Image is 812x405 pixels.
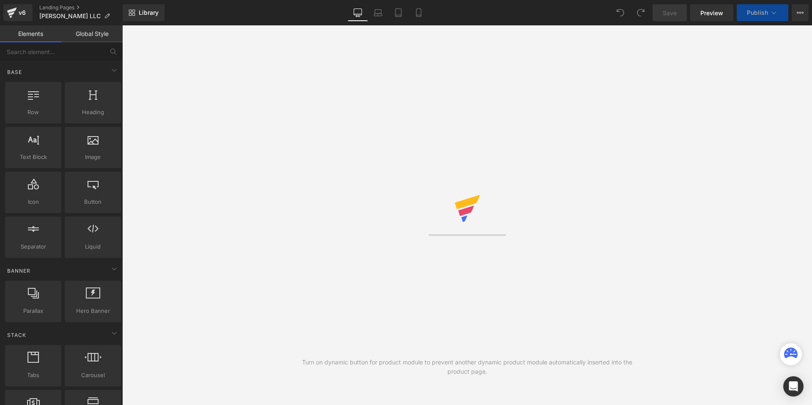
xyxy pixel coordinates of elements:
span: Save [663,8,677,17]
button: Redo [632,4,649,21]
span: Stack [6,331,27,339]
span: Base [6,68,23,76]
span: Separator [8,242,59,251]
span: Button [67,197,118,206]
a: Tablet [388,4,409,21]
button: Undo [612,4,629,21]
a: v6 [3,4,33,21]
span: Liquid [67,242,118,251]
span: Row [8,108,59,117]
span: Banner [6,267,31,275]
button: More [792,4,809,21]
a: Global Style [61,25,123,42]
div: Turn on dynamic button for product module to prevent another dynamic product module automatically... [295,358,640,376]
div: v6 [17,7,27,18]
span: Preview [700,8,723,17]
a: Desktop [348,4,368,21]
span: Text Block [8,153,59,161]
span: Library [139,9,159,16]
span: Image [67,153,118,161]
button: Publish [737,4,788,21]
span: Hero Banner [67,306,118,315]
div: Open Intercom Messenger [783,376,804,397]
span: Tabs [8,371,59,380]
a: Laptop [368,4,388,21]
span: Icon [8,197,59,206]
a: New Library [123,4,165,21]
span: [PERSON_NAME] LLC [39,13,101,19]
span: Heading [67,108,118,117]
a: Preview [690,4,733,21]
span: Parallax [8,306,59,315]
span: Carousel [67,371,118,380]
a: Landing Pages [39,4,123,11]
a: Mobile [409,4,429,21]
span: Publish [747,9,768,16]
